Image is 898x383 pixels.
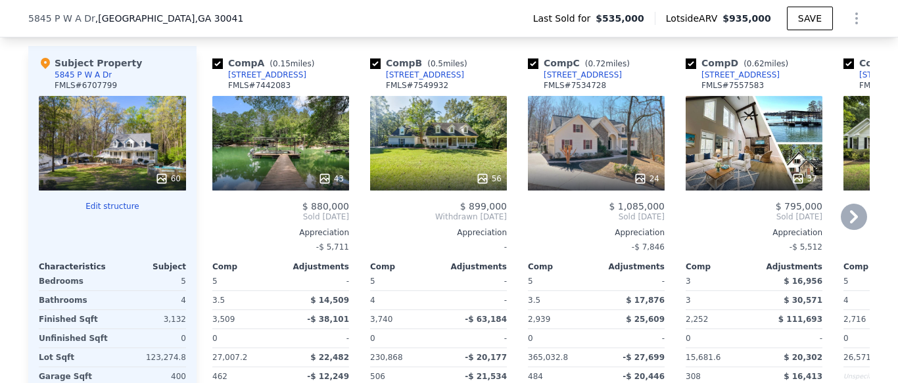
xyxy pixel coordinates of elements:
div: - [441,272,507,290]
a: [STREET_ADDRESS] [528,70,622,80]
div: 24 [634,172,659,185]
div: FMLS # 7549932 [386,80,448,91]
span: $ 16,413 [784,372,822,381]
span: -$ 27,699 [623,353,665,362]
span: $ 30,571 [784,296,822,305]
span: $535,000 [596,12,644,25]
span: Sold [DATE] [528,212,665,222]
div: 0 [115,329,186,348]
span: 15,681.6 [686,353,721,362]
span: $ 111,693 [778,315,822,324]
div: Comp [528,261,596,272]
div: - [757,329,822,348]
div: Appreciation [686,227,822,238]
span: 5 [212,277,218,286]
div: 4 [115,291,186,309]
span: 5 [528,277,533,286]
div: Adjustments [596,261,665,272]
div: - [599,329,665,348]
span: 2,716 [843,315,866,324]
span: 506 [370,372,385,381]
span: Last Sold for [533,12,596,25]
a: [STREET_ADDRESS] [370,70,464,80]
span: -$ 21,534 [465,372,507,381]
div: Bathrooms [39,291,110,309]
div: Comp [212,261,281,272]
div: Characteristics [39,261,112,272]
span: -$ 20,177 [465,353,507,362]
div: Comp [370,261,438,272]
div: - [283,329,349,348]
a: [STREET_ADDRESS] [212,70,306,80]
div: Finished Sqft [39,310,110,328]
span: 308 [686,372,701,381]
div: 3 [686,291,751,309]
div: 123,274.8 [115,348,186,367]
div: 4 [370,291,436,309]
span: 5845 P W A Dr [28,12,95,25]
div: 43 [318,172,344,185]
span: 0.15 [273,59,291,68]
span: 230,868 [370,353,403,362]
div: 3.5 [528,291,594,309]
span: 0.5 [431,59,443,68]
span: -$ 7,846 [632,242,665,252]
span: Lotside ARV [666,12,722,25]
div: Comp B [370,56,473,70]
div: Comp [686,261,754,272]
div: 3.5 [212,291,278,309]
div: Appreciation [370,227,507,238]
span: $ 16,956 [784,277,822,286]
div: 5845 P W A Dr [55,70,112,80]
div: Comp A [212,56,319,70]
div: - [283,272,349,290]
div: Adjustments [438,261,507,272]
div: Appreciation [528,227,665,238]
div: 56 [476,172,502,185]
span: 462 [212,372,227,381]
span: 2,252 [686,315,708,324]
div: - [441,329,507,348]
span: $ 880,000 [302,201,349,212]
span: ( miles) [738,59,793,68]
a: [STREET_ADDRESS] [686,70,780,80]
div: Adjustments [754,261,822,272]
div: [STREET_ADDRESS] [701,70,780,80]
div: Appreciation [212,227,349,238]
span: 0 [370,334,375,343]
span: Sold [DATE] [212,212,349,222]
span: 0.62 [747,59,765,68]
div: [STREET_ADDRESS] [386,70,464,80]
span: Sold [DATE] [686,212,822,222]
span: 27,007.2 [212,353,247,362]
span: 5 [843,277,849,286]
div: Subject Property [39,56,142,70]
div: FMLS # 7534728 [544,80,606,91]
span: $ 17,876 [626,296,665,305]
div: - [441,291,507,309]
span: 0 [686,334,691,343]
div: 60 [155,172,181,185]
span: $ 899,000 [460,201,507,212]
div: - [370,238,507,256]
span: 0 [843,334,849,343]
div: [STREET_ADDRESS] [228,70,306,80]
div: Comp D [686,56,793,70]
span: -$ 38,101 [307,315,349,324]
span: , [GEOGRAPHIC_DATA] [95,12,244,25]
span: 0.72 [588,59,605,68]
div: FMLS # 6707799 [55,80,117,91]
div: Comp C [528,56,635,70]
span: Withdrawn [DATE] [370,212,507,222]
div: Adjustments [281,261,349,272]
span: -$ 63,184 [465,315,507,324]
span: 484 [528,372,543,381]
span: 365,032.8 [528,353,568,362]
button: SAVE [787,7,833,30]
button: Edit structure [39,201,186,212]
span: $ 22,482 [310,353,349,362]
div: 37 [792,172,817,185]
span: 2,939 [528,315,550,324]
div: - [599,272,665,290]
span: $ 20,302 [784,353,822,362]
